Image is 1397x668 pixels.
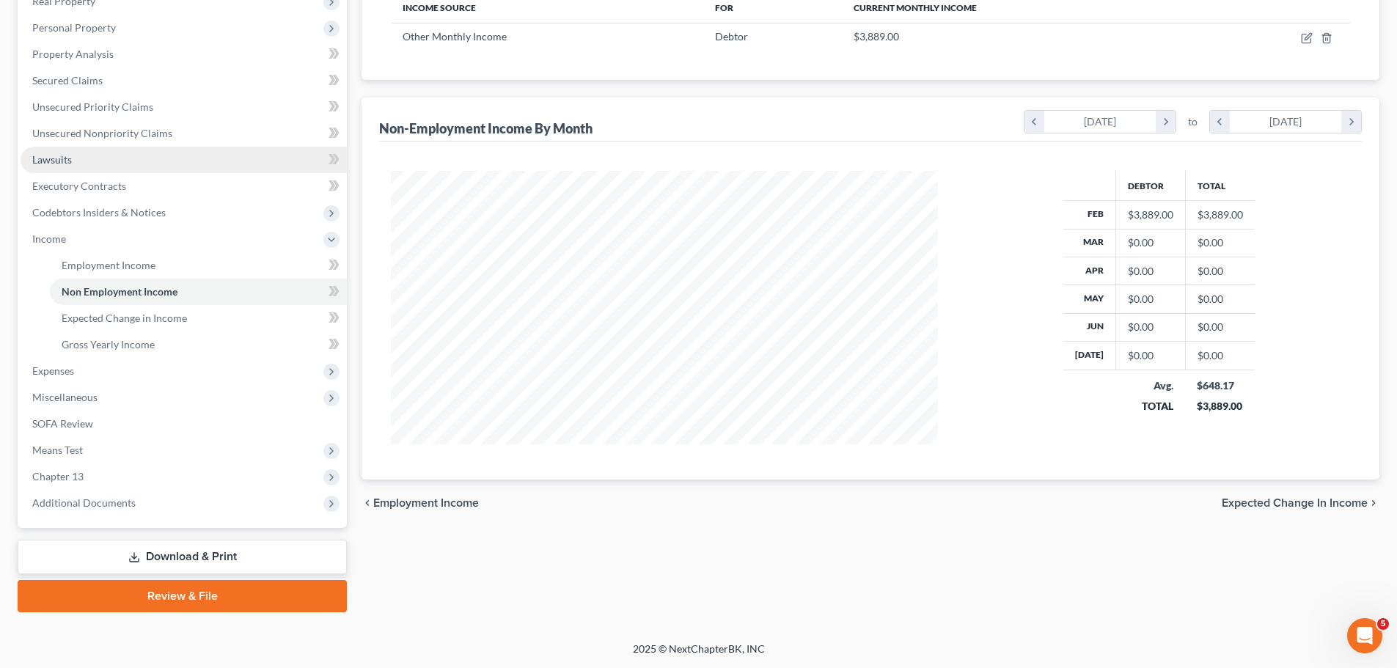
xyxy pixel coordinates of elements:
th: Total [1185,171,1255,200]
div: $0.00 [1128,264,1173,279]
td: $0.00 [1185,285,1255,313]
div: Avg. [1127,378,1173,393]
th: Mar [1063,229,1116,257]
span: Debtor [715,30,748,43]
i: chevron_left [1210,111,1230,133]
a: Lawsuits [21,147,347,173]
th: Feb [1063,201,1116,229]
th: Jun [1063,313,1116,341]
i: chevron_left [362,497,373,509]
th: May [1063,285,1116,313]
a: Download & Print [18,540,347,574]
span: Non Employment Income [62,285,177,298]
span: For [715,2,733,13]
span: Lawsuits [32,153,72,166]
span: Income Source [403,2,476,13]
span: Unsecured Priority Claims [32,100,153,113]
a: Expected Change in Income [50,305,347,331]
a: Non Employment Income [50,279,347,305]
span: Miscellaneous [32,391,98,403]
i: chevron_right [1156,111,1176,133]
span: Chapter 13 [32,470,84,482]
button: Expected Change in Income chevron_right [1222,497,1379,509]
div: 2025 © NextChapterBK, INC [281,642,1117,668]
th: Apr [1063,257,1116,285]
span: Additional Documents [32,496,136,509]
span: to [1188,114,1198,129]
div: Non-Employment Income By Month [379,120,593,137]
a: Secured Claims [21,67,347,94]
i: chevron_left [1024,111,1044,133]
td: $0.00 [1185,257,1255,285]
div: $0.00 [1128,292,1173,307]
div: [DATE] [1044,111,1156,133]
i: chevron_right [1341,111,1361,133]
span: Means Test [32,444,83,456]
iframe: Intercom live chat [1347,618,1382,653]
span: Gross Yearly Income [62,338,155,350]
span: Expected Change in Income [62,312,187,324]
div: TOTAL [1127,399,1173,414]
span: Personal Property [32,21,116,34]
span: Current Monthly Income [854,2,977,13]
span: Property Analysis [32,48,114,60]
span: Employment Income [62,259,155,271]
button: chevron_left Employment Income [362,497,479,509]
span: Employment Income [373,497,479,509]
a: Unsecured Nonpriority Claims [21,120,347,147]
div: [DATE] [1230,111,1342,133]
span: Codebtors Insiders & Notices [32,206,166,219]
span: Other Monthly Income [403,30,507,43]
a: Gross Yearly Income [50,331,347,358]
div: $648.17 [1197,378,1243,393]
span: Unsecured Nonpriority Claims [32,127,172,139]
div: $3,889.00 [1128,208,1173,222]
div: $3,889.00 [1197,399,1243,414]
th: Debtor [1115,171,1185,200]
a: Executory Contracts [21,173,347,199]
span: Income [32,232,66,245]
span: Secured Claims [32,74,103,87]
a: Review & File [18,580,347,612]
td: $0.00 [1185,342,1255,370]
a: Employment Income [50,252,347,279]
div: $0.00 [1128,320,1173,334]
span: SOFA Review [32,417,93,430]
td: $0.00 [1185,313,1255,341]
i: chevron_right [1368,497,1379,509]
span: $3,889.00 [854,30,899,43]
span: Expected Change in Income [1222,497,1368,509]
div: $0.00 [1128,235,1173,250]
span: 5 [1377,618,1389,630]
span: Executory Contracts [32,180,126,192]
span: Expenses [32,364,74,377]
a: SOFA Review [21,411,347,437]
th: [DATE] [1063,342,1116,370]
a: Property Analysis [21,41,347,67]
div: $0.00 [1128,348,1173,363]
td: $0.00 [1185,229,1255,257]
a: Unsecured Priority Claims [21,94,347,120]
td: $3,889.00 [1185,201,1255,229]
